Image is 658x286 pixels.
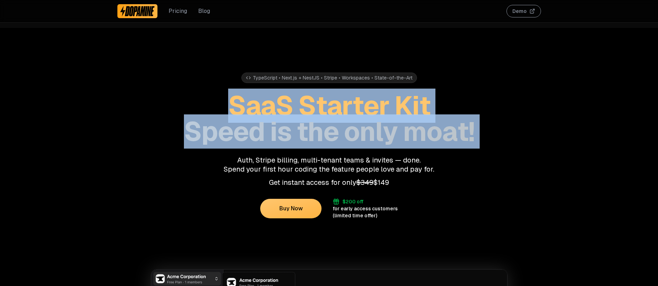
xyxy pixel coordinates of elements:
[120,6,155,17] img: Dopamine
[117,178,541,187] p: Get instant access for only $149
[198,7,210,15] a: Blog
[117,156,541,174] p: Auth, Stripe billing, multi-tenant teams & invites — done. Spend your first hour coding the featu...
[169,7,187,15] a: Pricing
[184,114,474,149] span: Speed is the only moat!
[356,178,373,187] span: $349
[506,5,541,17] button: Demo
[260,199,322,218] button: Buy Now
[241,73,417,83] div: TypeScript • Next.js + NestJS • Stripe • Workspaces • State-of-the-Art
[342,198,363,205] div: $200 off
[333,205,398,212] div: for early access customers
[228,89,430,123] span: SaaS Starter Kit
[117,4,158,18] a: Dopamine
[333,212,377,219] div: (limited time offer)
